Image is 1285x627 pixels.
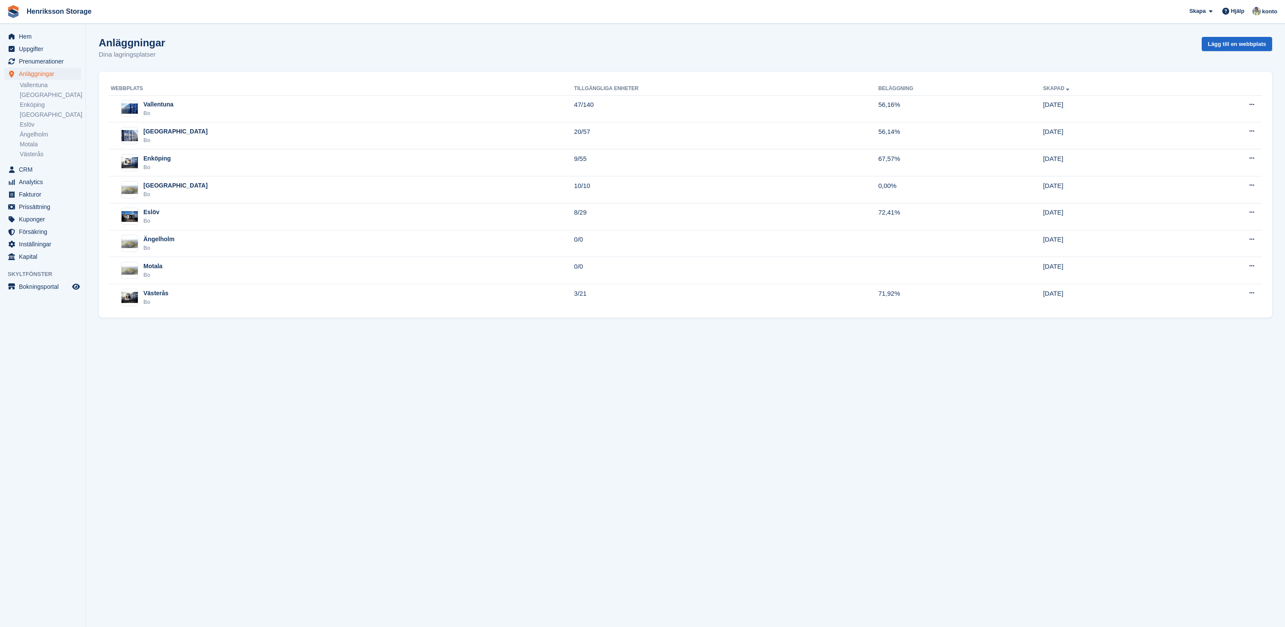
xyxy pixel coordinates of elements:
[878,82,1043,96] th: Beläggning
[143,235,174,244] div: Ängelholm
[19,68,70,80] span: Anläggningar
[1043,284,1176,311] td: [DATE]
[19,251,70,263] span: Kapital
[1043,176,1176,203] td: [DATE]
[878,149,1043,176] td: 67,57%
[143,289,168,298] div: Västerås
[19,213,70,225] span: Kuponger
[19,226,70,238] span: Försäkring
[20,81,81,89] a: Vallentuna
[19,238,70,250] span: Inställningar
[20,91,81,99] a: [GEOGRAPHIC_DATA]
[574,122,878,149] td: 20/57
[122,239,138,248] img: Bild av webbplatsen Ängelholm
[4,188,81,200] a: menu
[109,82,574,96] th: Webbplats
[574,82,878,96] th: Tillgängliga enheter
[122,130,138,141] img: Bild av webbplatsen Halmstad
[71,282,81,292] a: Förhandsgranska butik
[143,190,208,199] div: Bo
[878,203,1043,230] td: 72,41%
[122,292,138,303] img: Bild av webbplatsen Västerås
[20,150,81,158] a: Västerås
[19,30,70,42] span: Hem
[574,149,878,176] td: 9/55
[99,37,165,48] h1: Anläggningar
[574,203,878,230] td: 8/29
[19,201,70,213] span: Prissättning
[878,176,1043,203] td: 0,00%
[878,122,1043,149] td: 56,14%
[1043,257,1176,284] td: [DATE]
[143,262,162,271] div: Motala
[1262,7,1277,16] span: konto
[143,298,168,306] div: Bo
[19,164,70,176] span: CRM
[574,284,878,311] td: 3/21
[23,4,95,18] a: Henriksson Storage
[4,176,81,188] a: menu
[19,281,70,293] span: Bokningsportal
[143,109,173,118] div: Bo
[4,30,81,42] a: menu
[4,251,81,263] a: menu
[122,103,138,114] img: Bild av webbplatsen Vallentuna
[878,284,1043,311] td: 71,92%
[143,136,208,145] div: Bo
[1231,7,1245,15] span: Hjälp
[8,270,85,279] span: Skyltfönster
[122,157,138,168] img: Bild av webbplatsen Enköping
[19,176,70,188] span: Analytics
[19,43,70,55] span: Uppgifter
[574,230,878,257] td: 0/0
[143,217,159,225] div: Bo
[143,244,174,252] div: Bo
[1252,7,1261,15] img: Daniel Axberg
[143,208,159,217] div: Eslöv
[4,281,81,293] a: meny
[20,121,81,129] a: Eslöv
[143,181,208,190] div: [GEOGRAPHIC_DATA]
[574,257,878,284] td: 0/0
[1043,203,1176,230] td: [DATE]
[4,238,81,250] a: menu
[143,154,171,163] div: Enköping
[878,95,1043,122] td: 56,16%
[4,164,81,176] a: menu
[19,188,70,200] span: Fakturor
[4,55,81,67] a: menu
[20,140,81,148] a: Motala
[1189,7,1206,15] span: Skapa
[574,95,878,122] td: 47/140
[1202,37,1272,51] a: Lägg till en webbplats
[122,266,138,275] img: Bild av webbplatsen Motala
[4,43,81,55] a: menu
[1043,85,1071,91] a: Skapad
[1043,230,1176,257] td: [DATE]
[4,226,81,238] a: menu
[4,213,81,225] a: menu
[1043,95,1176,122] td: [DATE]
[1043,149,1176,176] td: [DATE]
[143,271,162,279] div: Bo
[143,127,208,136] div: [GEOGRAPHIC_DATA]
[20,111,81,119] a: [GEOGRAPHIC_DATA]
[99,50,165,60] p: Dina lagringsplatser
[574,176,878,203] td: 10/10
[122,211,138,222] img: Bild av webbplatsen Eslöv
[143,100,173,109] div: Vallentuna
[122,185,138,194] img: Bild av webbplatsen Kristianstad
[20,130,81,139] a: Ängelholm
[20,101,81,109] a: Enköping
[4,201,81,213] a: menu
[4,68,81,80] a: menu
[143,163,171,172] div: Bo
[19,55,70,67] span: Prenumerationer
[7,5,20,18] img: stora-icon-8386f47178a22dfd0bd8f6a31ec36ba5ce8667c1dd55bd0f319d3a0aa187defe.svg
[1043,122,1176,149] td: [DATE]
